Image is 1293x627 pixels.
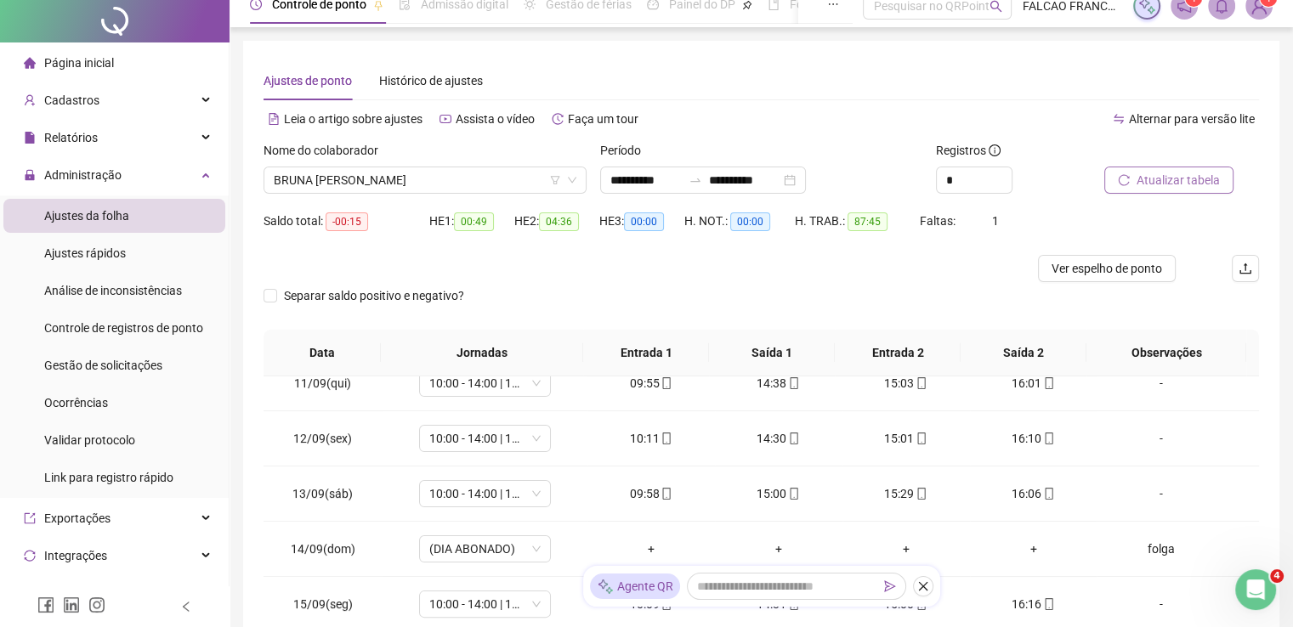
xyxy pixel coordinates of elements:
[429,370,541,396] span: 10:00 - 14:00 | 14:30 - 16:00
[44,246,126,260] span: Ajustes rápidos
[514,212,599,231] div: HE 2:
[264,74,352,88] span: Ajustes de ponto
[961,330,1086,376] th: Saída 2
[24,94,36,106] span: user-add
[1235,569,1276,610] iframe: Intercom live chat
[539,212,579,231] span: 04:36
[1110,539,1211,558] div: folga
[1137,171,1220,189] span: Atualizar tabela
[268,113,280,125] span: file-text
[601,374,701,393] div: 09:55
[550,175,560,185] span: filter
[568,112,638,126] span: Faça um tour
[293,597,353,611] span: 15/09(seg)
[786,432,800,444] span: mobile
[729,484,829,503] div: 15:00
[914,377,927,389] span: mobile
[429,212,514,231] div: HE 1:
[786,488,800,500] span: mobile
[689,173,702,187] span: to
[914,488,927,500] span: mobile
[264,212,429,231] div: Saldo total:
[795,212,919,231] div: H. TRAB.:
[1113,113,1125,125] span: swap
[456,112,535,126] span: Assista o vídeo
[786,377,800,389] span: mobile
[63,596,80,613] span: linkedin
[590,573,680,599] div: Agente QR
[624,212,664,231] span: 00:00
[24,550,36,562] span: sync
[44,209,129,223] span: Ajustes da folha
[180,601,192,613] span: left
[44,56,114,70] span: Página inicial
[984,374,1084,393] div: 16:01
[567,175,577,185] span: down
[326,212,368,231] span: -00:15
[24,512,36,524] span: export
[684,212,795,231] div: H. NOT.:
[1110,484,1211,503] div: -
[24,57,36,69] span: home
[44,471,173,484] span: Link para registro rápido
[1110,595,1211,613] div: -
[429,426,541,451] span: 10:00 - 14:00 | 14:30 - 16:00
[44,93,99,107] span: Cadastros
[291,542,355,556] span: 14/09(dom)
[1118,174,1130,186] span: reload
[729,429,829,448] div: 14:30
[1041,488,1055,500] span: mobile
[381,330,583,376] th: Jornadas
[44,284,182,297] span: Análise de inconsistências
[1086,330,1246,376] th: Observações
[44,433,135,447] span: Validar protocolo
[379,74,483,88] span: Histórico de ajustes
[44,359,162,372] span: Gestão de solicitações
[856,539,956,558] div: +
[44,131,98,144] span: Relatórios
[601,429,701,448] div: 10:11
[429,481,541,506] span: 10:00 - 14:00 | 14:30 - 16:00
[992,214,999,228] span: 1
[552,113,564,125] span: history
[599,212,684,231] div: HE 3:
[277,286,471,305] span: Separar saldo positivo e negativo?
[729,539,829,558] div: +
[984,539,1084,558] div: +
[914,432,927,444] span: mobile
[659,432,672,444] span: mobile
[429,591,541,617] span: 10:00 - 14:00 | 14:30 - 16:00
[44,549,107,562] span: Integrações
[1041,377,1055,389] span: mobile
[1041,432,1055,444] span: mobile
[293,432,352,445] span: 12/09(sex)
[1110,374,1211,393] div: -
[856,429,956,448] div: 15:01
[835,330,961,376] th: Entrada 2
[600,141,652,160] label: Período
[429,536,541,562] span: (DIA ABONADO)
[1110,429,1211,448] div: -
[24,169,36,181] span: lock
[984,429,1084,448] div: 16:10
[264,330,381,376] th: Data
[856,484,956,503] div: 15:29
[1270,569,1284,583] span: 4
[88,596,105,613] span: instagram
[1100,343,1233,362] span: Observações
[597,578,614,596] img: sparkle-icon.fc2bf0ac1784a2077858766a79e2daf3.svg
[1041,598,1055,610] span: mobile
[659,377,672,389] span: mobile
[989,144,1001,156] span: info-circle
[1104,167,1233,194] button: Atualizar tabela
[44,321,203,335] span: Controle de registros de ponto
[936,141,1001,160] span: Registros
[24,132,36,144] span: file
[44,168,122,182] span: Administração
[292,487,353,500] span: 13/09(sáb)
[856,374,956,393] div: 15:03
[454,212,494,231] span: 00:49
[44,511,111,525] span: Exportações
[884,580,896,592] span: send
[730,212,770,231] span: 00:00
